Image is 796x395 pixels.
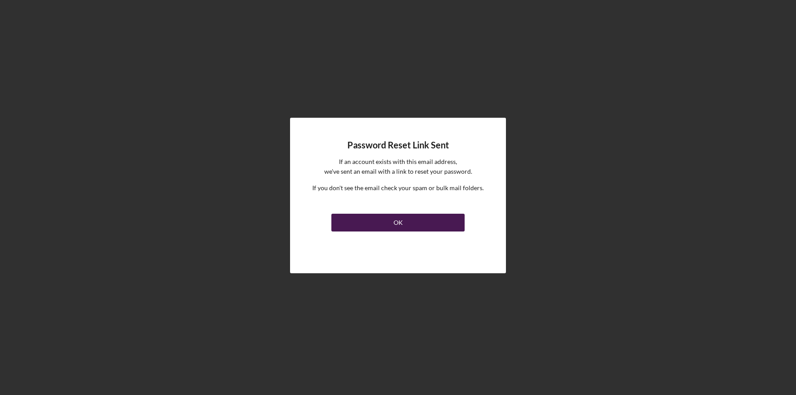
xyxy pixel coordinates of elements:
[312,183,484,193] p: If you don't see the email check your spam or bulk mail folders.
[394,214,403,231] div: OK
[324,157,472,177] p: If an account exists with this email address, we've sent an email with a link to reset your passw...
[331,214,465,231] button: OK
[347,140,449,150] h4: Password Reset Link Sent
[331,210,465,231] a: OK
